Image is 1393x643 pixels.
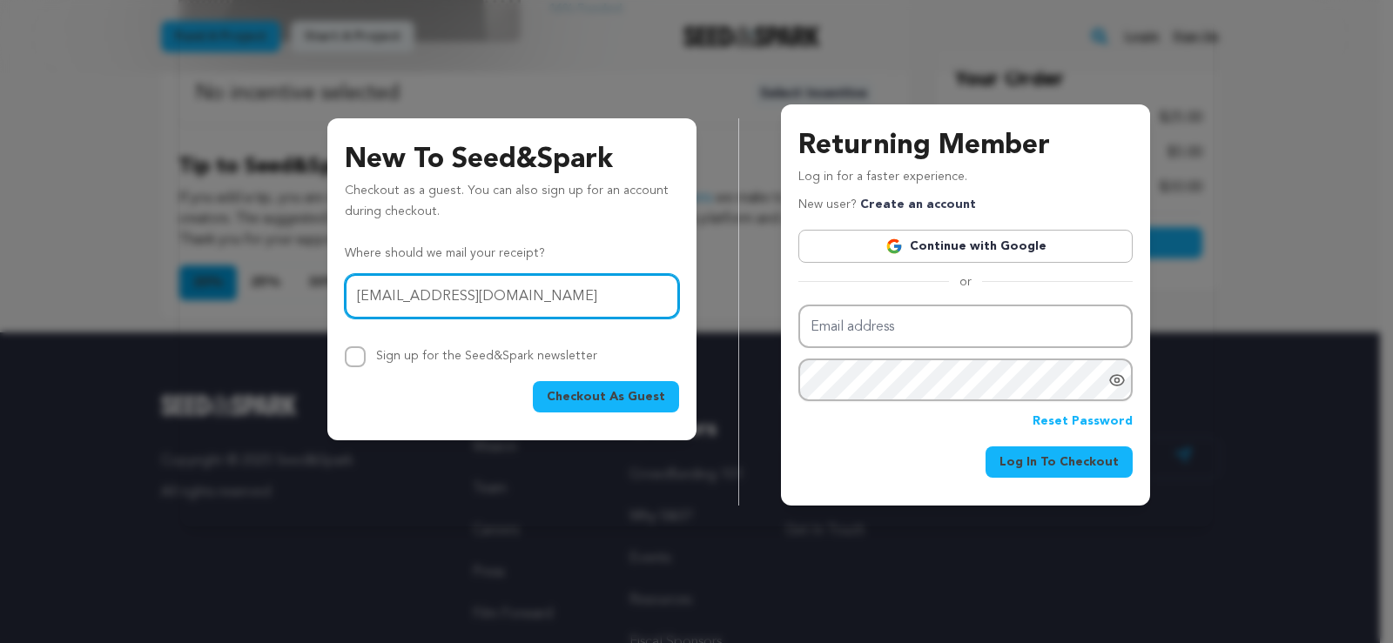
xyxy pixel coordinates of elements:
[345,181,679,230] p: Checkout as a guest. You can also sign up for an account during checkout.
[885,238,903,255] img: Google logo
[798,125,1133,167] h3: Returning Member
[999,453,1119,471] span: Log In To Checkout
[547,388,665,405] span: Checkout As Guest
[1108,372,1126,389] a: Show password as plain text. Warning: this will display your password on the screen.
[1033,412,1133,432] a: Reset Password
[860,198,976,211] a: Create an account
[798,195,976,216] p: New user?
[798,305,1133,349] input: Email address
[376,350,597,362] label: Sign up for the Seed&Spark newsletter
[533,381,679,412] button: Checkout As Guest
[345,139,679,181] h3: New To Seed&Spark
[345,274,679,318] input: Email address
[798,230,1133,263] a: Continue with Google
[949,273,982,291] span: or
[986,446,1133,478] button: Log In To Checkout
[345,244,679,265] p: Where should we mail your receipt?
[798,167,1133,195] p: Log in for a faster experience.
